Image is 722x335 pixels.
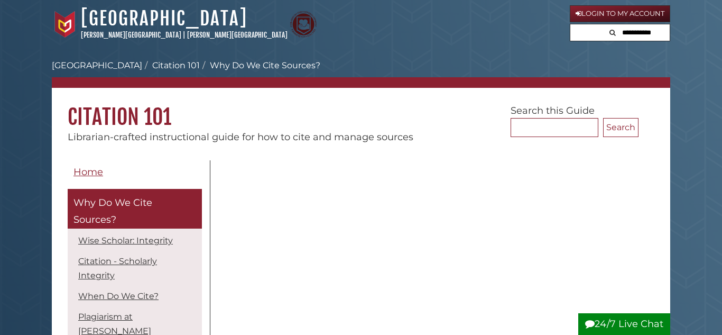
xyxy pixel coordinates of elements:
a: Citation - Scholarly Integrity [78,256,157,280]
h1: Citation 101 [52,88,670,130]
button: Search [606,24,619,39]
button: Search [603,118,638,137]
img: Calvin University [52,11,78,38]
a: [GEOGRAPHIC_DATA] [52,60,142,70]
span: Why Do We Cite Sources? [73,197,152,225]
button: 24/7 Live Chat [578,313,670,335]
i: Search [609,29,616,36]
span: Home [73,166,103,178]
a: [PERSON_NAME][GEOGRAPHIC_DATA] [81,31,181,39]
a: [PERSON_NAME][GEOGRAPHIC_DATA] [187,31,288,39]
a: When Do We Cite? [78,291,159,301]
a: Home [68,160,202,184]
span: | [183,31,186,39]
a: Login to My Account [570,5,670,22]
a: Why Do We Cite Sources? [68,189,202,229]
a: Wise Scholar: Integrity [78,236,173,246]
a: Citation 101 [152,60,200,70]
img: Calvin Theological Seminary [290,11,317,38]
a: [GEOGRAPHIC_DATA] [81,7,247,30]
span: Librarian-crafted instructional guide for how to cite and manage sources [68,131,413,143]
li: Why Do We Cite Sources? [200,59,320,72]
iframe: YouTube video player [234,160,530,327]
nav: breadcrumb [52,59,670,88]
